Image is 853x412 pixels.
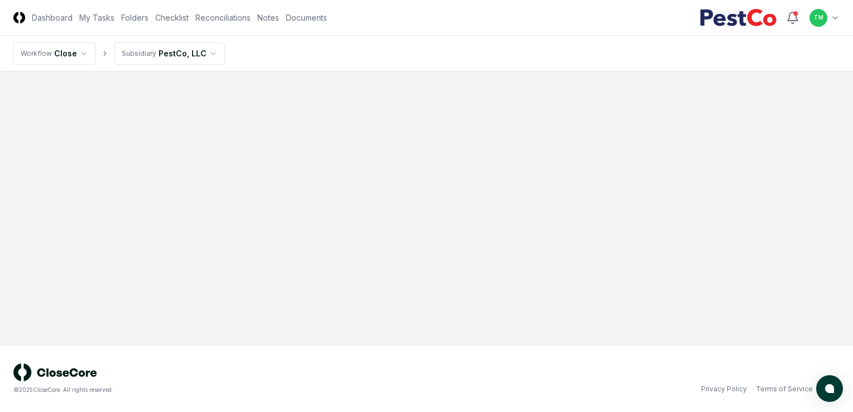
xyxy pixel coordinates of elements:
[32,12,73,23] a: Dashboard
[13,12,25,23] img: Logo
[13,363,97,381] img: logo
[195,12,251,23] a: Reconciliations
[13,42,225,65] nav: breadcrumb
[155,12,189,23] a: Checklist
[122,49,156,59] div: Subsidiary
[699,9,777,27] img: PestCo logo
[121,12,148,23] a: Folders
[814,13,823,22] span: TM
[21,49,52,59] div: Workflow
[701,384,747,394] a: Privacy Policy
[756,384,813,394] a: Terms of Service
[79,12,114,23] a: My Tasks
[13,386,426,394] div: © 2025 CloseCore. All rights reserved.
[286,12,327,23] a: Documents
[257,12,279,23] a: Notes
[816,375,843,402] button: atlas-launcher
[808,8,828,28] button: TM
